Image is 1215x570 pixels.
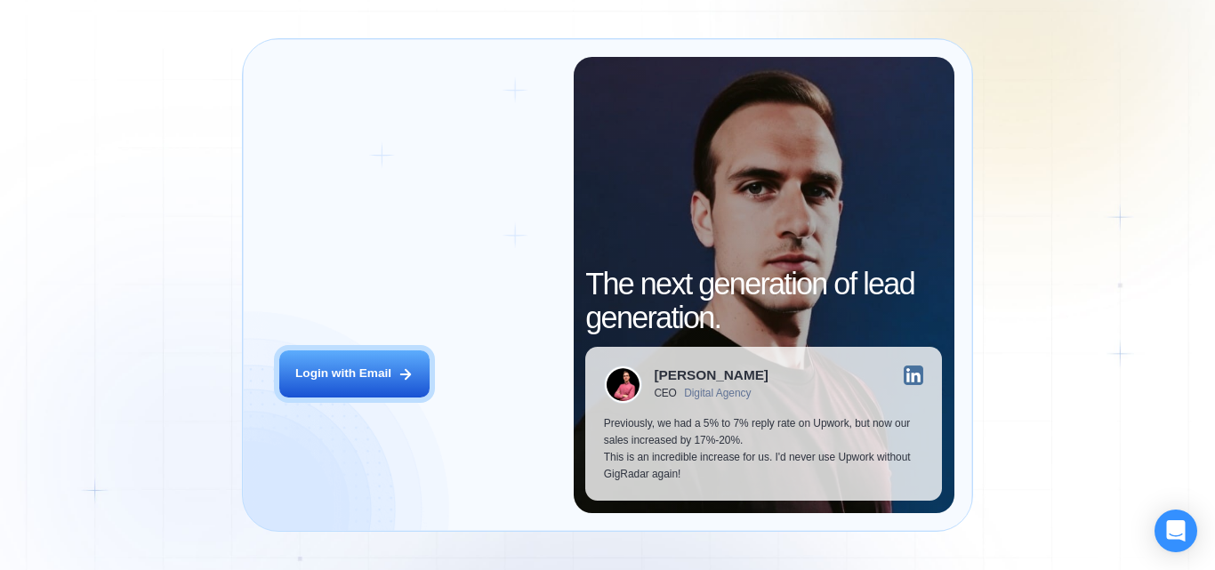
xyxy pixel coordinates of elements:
div: Digital Agency [684,388,751,400]
div: Login with Email [295,365,391,382]
h2: The next generation of lead generation. [585,268,942,334]
button: Login with Email [279,350,430,397]
div: CEO [654,388,676,400]
div: Open Intercom Messenger [1155,510,1197,552]
p: Previously, we had a 5% to 7% reply rate on Upwork, but now our sales increased by 17%-20%. This ... [604,415,924,482]
div: [PERSON_NAME] [654,368,768,381]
